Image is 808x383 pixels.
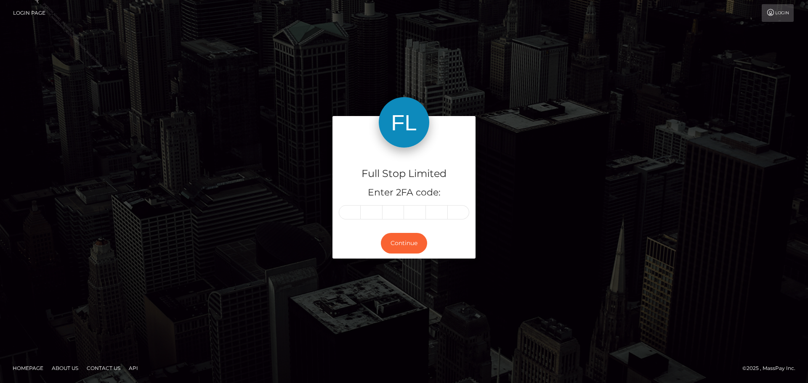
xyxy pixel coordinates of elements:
[381,233,427,254] button: Continue
[48,362,82,375] a: About Us
[762,4,794,22] a: Login
[125,362,141,375] a: API
[742,364,802,373] div: © 2025 , MassPay Inc.
[13,4,45,22] a: Login Page
[339,166,469,181] h4: Full Stop Limited
[339,186,469,199] h5: Enter 2FA code:
[379,97,429,148] img: Full Stop Limited
[9,362,47,375] a: Homepage
[83,362,124,375] a: Contact Us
